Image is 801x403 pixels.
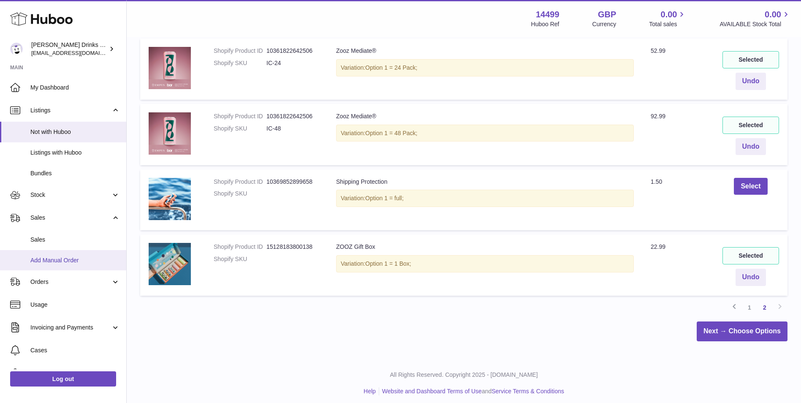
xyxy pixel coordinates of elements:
div: Variation: [336,59,634,76]
span: [EMAIL_ADDRESS][DOMAIN_NAME] [31,49,124,56]
span: Option 1 = 48 Pack; [365,130,417,136]
span: Add Manual Order [30,256,120,264]
span: Not with Huboo [30,128,120,136]
img: MEDIATE_1_68be7b9d-234d-4eb2-b0ee-639b03038b08.png [149,47,191,89]
dt: Shopify Product ID [214,243,266,251]
dt: Shopify SKU [214,190,266,198]
span: 22.99 [651,243,665,250]
div: [PERSON_NAME] Drinks LTD (t/a Zooz) [31,41,107,57]
a: Website and Dashboard Terms of Use [382,388,482,395]
strong: GBP [598,9,616,20]
span: 0.00 [661,9,677,20]
span: AVAILABLE Stock Total [720,20,791,28]
span: Stock [30,191,111,199]
button: Undo [736,269,766,286]
dd: 10361822642506 [266,47,319,55]
span: 1.50 [651,178,662,185]
div: Shipping Protection [336,178,634,186]
span: Listings [30,106,111,114]
img: internalAdmin-14499@internal.huboo.com [10,43,23,55]
div: Variation: [336,125,634,142]
span: Cases [30,346,120,354]
div: Selected [722,247,779,264]
dd: 10369852899658 [266,178,319,186]
button: Undo [736,138,766,155]
dt: Shopify SKU [214,59,266,67]
span: Option 1 = 24 Pack; [365,64,417,71]
span: My Dashboard [30,84,120,92]
span: Bundles [30,169,120,177]
dd: IC-48 [266,125,319,133]
span: 92.99 [651,113,665,120]
a: 1 [742,300,757,315]
span: 0.00 [765,9,781,20]
a: Service Terms & Conditions [491,388,564,395]
div: Selected [722,117,779,134]
div: Huboo Ref [531,20,559,28]
div: Currency [592,20,616,28]
span: Invoicing and Payments [30,324,111,332]
dt: Shopify Product ID [214,178,266,186]
span: Sales [30,236,120,244]
div: ZOOZ Gift Box [336,243,634,251]
a: Help [364,388,376,395]
div: Variation: [336,190,634,207]
div: Selected [722,51,779,68]
span: Total sales [649,20,687,28]
strong: 14499 [536,9,559,20]
dt: Shopify Product ID [214,112,266,120]
div: Variation: [336,255,634,272]
p: All Rights Reserved. Copyright 2025 - [DOMAIN_NAME] [133,371,794,379]
span: Listings with Huboo [30,149,120,157]
span: Option 1 = 1 Box; [365,260,411,267]
span: Option 1 = full; [365,195,404,201]
button: Undo [736,73,766,90]
a: 0.00 Total sales [649,9,687,28]
img: Stepan_Komar_remove_logo__make_variations_of_this_image__keep_it_the_same_1968e2f6-70ca-40dd-8bfa... [149,243,191,285]
div: Zooz Mediate® [336,47,634,55]
button: Select [734,178,767,195]
a: 0.00 AVAILABLE Stock Total [720,9,791,28]
dd: 15128183800138 [266,243,319,251]
dd: IC-24 [266,59,319,67]
img: zoozboathand.png [149,178,191,220]
a: 2 [757,300,772,315]
span: 52.99 [651,47,665,54]
div: Zooz Mediate® [336,112,634,120]
dt: Shopify SKU [214,125,266,133]
a: Log out [10,371,116,387]
a: Next → Choose Options [697,321,787,341]
dt: Shopify SKU [214,255,266,263]
dd: 10361822642506 [266,112,319,120]
img: MEDIATE_1_68be7b9d-234d-4eb2-b0ee-639b03038b08.png [149,112,191,155]
span: Usage [30,301,120,309]
li: and [379,387,564,395]
span: Sales [30,214,111,222]
span: Orders [30,278,111,286]
dt: Shopify Product ID [214,47,266,55]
